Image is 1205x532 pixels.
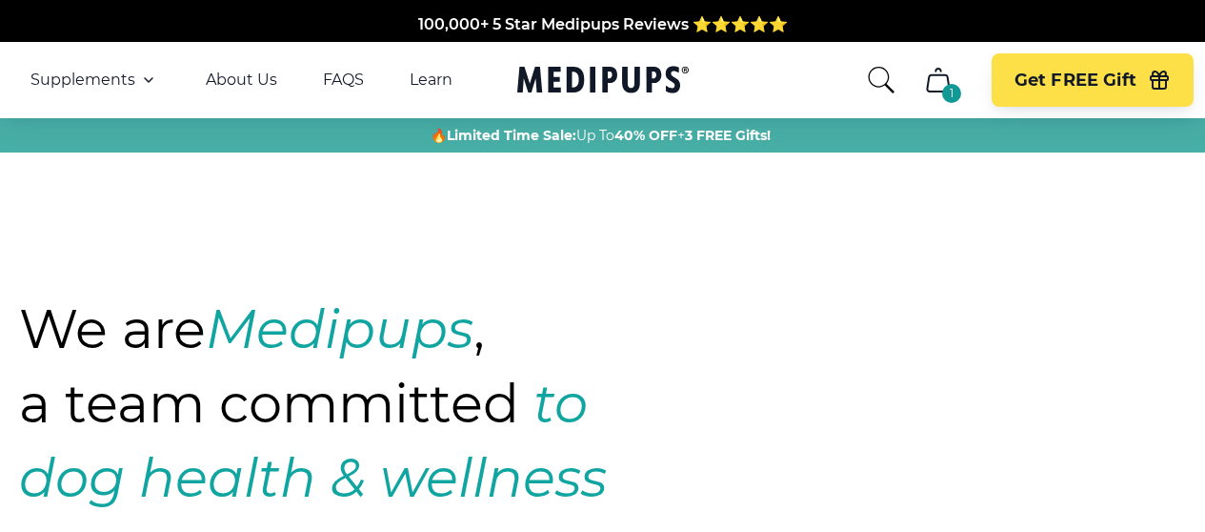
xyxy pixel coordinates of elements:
a: Learn [410,71,452,90]
button: Get FREE Gift [992,53,1194,107]
button: Supplements [30,69,160,92]
strong: Medipups [206,297,473,361]
span: 🔥 Up To + [431,126,771,145]
a: About Us [206,71,277,90]
div: 1 [942,84,961,103]
a: FAQS [323,71,364,90]
span: Supplements [30,71,135,90]
a: Medipups [517,62,689,101]
h1: We are , a team committed [19,292,716,515]
span: Get FREE Gift [1014,70,1136,92]
span: 100,000+ 5 Star Medipups Reviews ⭐️⭐️⭐️⭐️⭐️ [418,15,788,33]
button: search [866,65,896,95]
button: cart [915,57,961,103]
